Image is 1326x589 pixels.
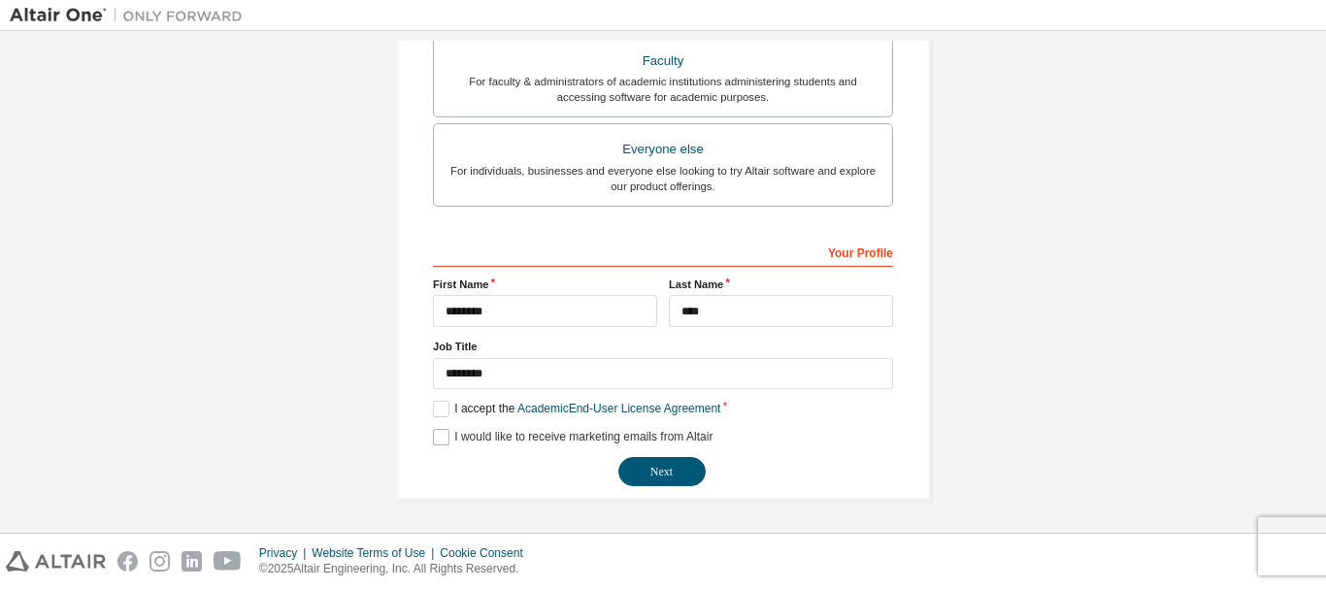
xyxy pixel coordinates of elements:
[182,551,202,572] img: linkedin.svg
[618,457,706,486] button: Next
[6,551,106,572] img: altair_logo.svg
[433,401,720,417] label: I accept the
[446,136,880,163] div: Everyone else
[259,561,535,577] p: © 2025 Altair Engineering, Inc. All Rights Reserved.
[446,48,880,75] div: Faculty
[117,551,138,572] img: facebook.svg
[149,551,170,572] img: instagram.svg
[259,545,312,561] div: Privacy
[10,6,252,25] img: Altair One
[214,551,242,572] img: youtube.svg
[312,545,440,561] div: Website Terms of Use
[433,429,713,445] label: I would like to receive marketing emails from Altair
[446,163,880,194] div: For individuals, businesses and everyone else looking to try Altair software and explore our prod...
[446,74,880,105] div: For faculty & administrators of academic institutions administering students and accessing softwa...
[433,277,657,292] label: First Name
[433,236,893,267] div: Your Profile
[433,339,893,354] label: Job Title
[669,277,893,292] label: Last Name
[517,402,720,415] a: Academic End-User License Agreement
[440,545,534,561] div: Cookie Consent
